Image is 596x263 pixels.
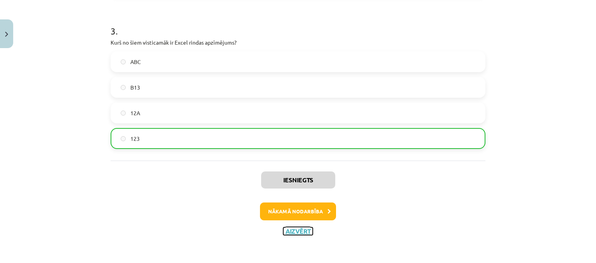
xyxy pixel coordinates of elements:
span: B13 [130,83,140,92]
h1: 3 . [111,12,485,36]
input: 12A [121,111,126,116]
img: icon-close-lesson-0947bae3869378f0d4975bcd49f059093ad1ed9edebbc8119c70593378902aed.svg [5,32,8,37]
span: ABC [130,58,141,66]
span: 12A [130,109,140,117]
button: Iesniegts [261,171,335,189]
input: 123 [121,136,126,141]
p: Kurš no šiem visticamāk ir Excel rindas apzīmējums? [111,38,485,47]
button: Aizvērt [283,227,313,235]
span: 123 [130,135,140,143]
input: B13 [121,85,126,90]
input: ABC [121,59,126,64]
button: Nākamā nodarbība [260,202,336,220]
